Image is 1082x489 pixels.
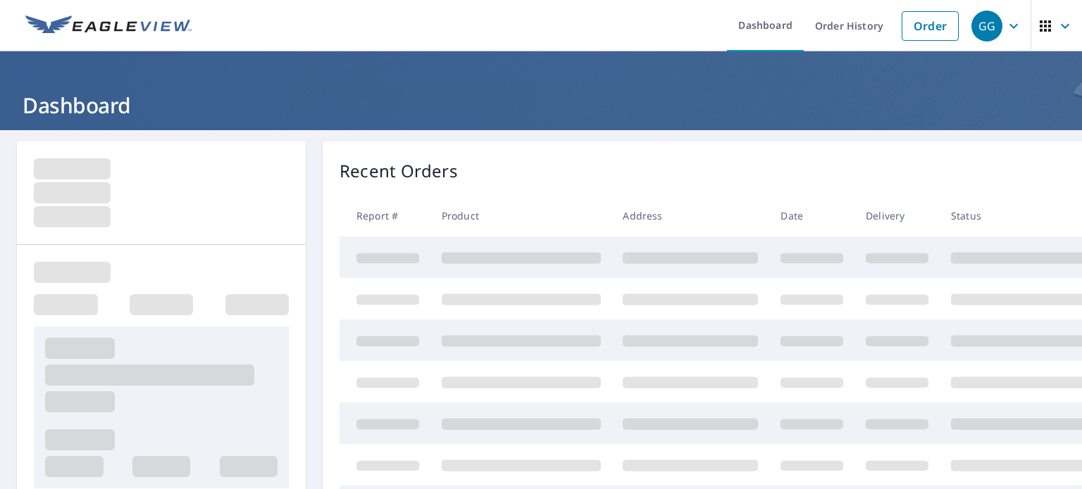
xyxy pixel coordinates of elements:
[854,195,940,236] th: Delivery
[340,195,430,236] th: Report #
[430,195,612,236] th: Product
[971,11,1002,42] div: GG
[17,91,1065,120] h1: Dashboard
[340,158,458,184] p: Recent Orders
[25,15,192,37] img: EV Logo
[611,195,769,236] th: Address
[769,195,854,236] th: Date
[902,11,959,41] a: Order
